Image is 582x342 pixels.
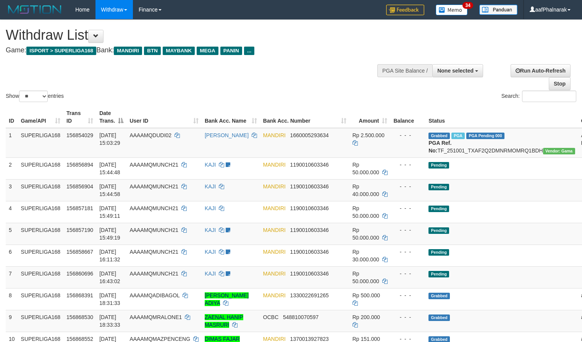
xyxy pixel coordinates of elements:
a: KAJI [205,162,216,168]
span: Rp 2.500.000 [352,132,385,138]
span: None selected [437,68,474,74]
img: panduan.png [479,5,517,15]
div: - - - [393,183,422,190]
span: ... [244,47,254,55]
a: ZAENAL HANIP MASRURI [205,314,243,328]
span: AAAAMQADIBAGOL [129,292,179,298]
span: Rp 50.000.000 [352,227,379,241]
a: KAJI [205,227,216,233]
td: SUPERLIGA168 [18,310,64,332]
div: - - - [393,131,422,139]
td: SUPERLIGA168 [18,128,64,158]
span: [DATE] 18:31:33 [99,292,120,306]
th: Date Trans.: activate to sort column descending [96,106,126,128]
span: PANIN [220,47,242,55]
span: Copy 1190010603346 to clipboard [290,249,329,255]
span: Copy 1190010603346 to clipboard [290,162,329,168]
a: KAJI [205,271,216,277]
th: Balance [390,106,425,128]
span: AAAAMQMUNCH21 [129,271,178,277]
td: 7 [6,266,18,288]
span: [DATE] 16:43:02 [99,271,120,284]
span: Grabbed [428,314,450,321]
div: - - - [393,270,422,277]
td: 6 [6,245,18,266]
span: Copy 1660005293634 to clipboard [290,132,329,138]
span: MANDIRI [263,183,286,190]
span: AAAAMQMUNCH21 [129,183,178,190]
span: Rp 30.000.000 [352,249,379,263]
input: Search: [522,91,576,102]
span: MAYBANK [163,47,195,55]
span: [DATE] 15:44:48 [99,162,120,175]
td: TF_251001_TXAF2Q2DMNRMOMRQ1BDH [425,128,578,158]
span: Rp 151.000 [352,336,380,342]
td: SUPERLIGA168 [18,288,64,310]
span: Pending [428,206,449,212]
span: [DATE] 16:11:32 [99,249,120,263]
span: MANDIRI [263,336,286,342]
span: Grabbed [428,133,450,139]
span: MANDIRI [263,132,286,138]
span: 156856904 [66,183,93,190]
td: 8 [6,288,18,310]
span: MANDIRI [263,292,286,298]
span: 156868391 [66,292,93,298]
select: Showentries [19,91,48,102]
span: 156856894 [66,162,93,168]
td: 4 [6,201,18,223]
td: 2 [6,157,18,179]
span: Grabbed [428,293,450,299]
span: Rp 50.000.000 [352,205,379,219]
span: AAAAMQMUNCH21 [129,162,178,168]
span: PGA Pending [466,133,504,139]
span: AAAAMQMAZPENCENG [129,336,190,342]
img: Feedback.jpg [386,5,424,15]
td: SUPERLIGA168 [18,245,64,266]
span: Rp 200.000 [352,314,380,320]
span: Copy 1370013927823 to clipboard [290,336,329,342]
a: KAJI [205,249,216,255]
div: - - - [393,248,422,256]
span: Pending [428,227,449,234]
span: 156858667 [66,249,93,255]
span: Vendor URL: https://trx31.1velocity.biz [543,148,575,154]
th: Amount: activate to sort column ascending [349,106,391,128]
span: Rp 50.000.000 [352,162,379,175]
span: [DATE] 15:03:29 [99,132,120,146]
button: None selected [432,64,483,77]
th: Bank Acc. Number: activate to sort column ascending [260,106,349,128]
span: [DATE] 18:33:33 [99,314,120,328]
img: MOTION_logo.png [6,4,64,15]
h4: Game: Bank: [6,47,380,54]
td: 5 [6,223,18,245]
span: Pending [428,249,449,256]
a: KAJI [205,183,216,190]
span: Marked by aafsoycanthlai [451,133,465,139]
label: Search: [501,91,576,102]
th: User ID: activate to sort column ascending [126,106,201,128]
td: SUPERLIGA168 [18,223,64,245]
div: PGA Site Balance / [377,64,432,77]
th: Status [425,106,578,128]
td: SUPERLIGA168 [18,266,64,288]
span: Copy 1190010603346 to clipboard [290,227,329,233]
span: 156860696 [66,271,93,277]
h1: Withdraw List [6,28,380,43]
span: Copy 548810070597 to clipboard [283,314,318,320]
span: Copy 1330022691265 to clipboard [290,292,329,298]
span: Pending [428,184,449,190]
td: 3 [6,179,18,201]
span: [DATE] 15:49:19 [99,227,120,241]
span: AAAAMQMRALONE1 [129,314,182,320]
span: 156857181 [66,205,93,211]
span: [DATE] 15:49:11 [99,205,120,219]
span: AAAAMQMUNCH21 [129,205,178,211]
a: [PERSON_NAME] ADIYA [205,292,249,306]
span: AAAAMQMUNCH21 [129,249,178,255]
span: OCBC [263,314,278,320]
span: AAAAMQMUNCH21 [129,227,178,233]
a: Stop [549,77,571,90]
div: - - - [393,161,422,169]
img: Button%20Memo.svg [436,5,468,15]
